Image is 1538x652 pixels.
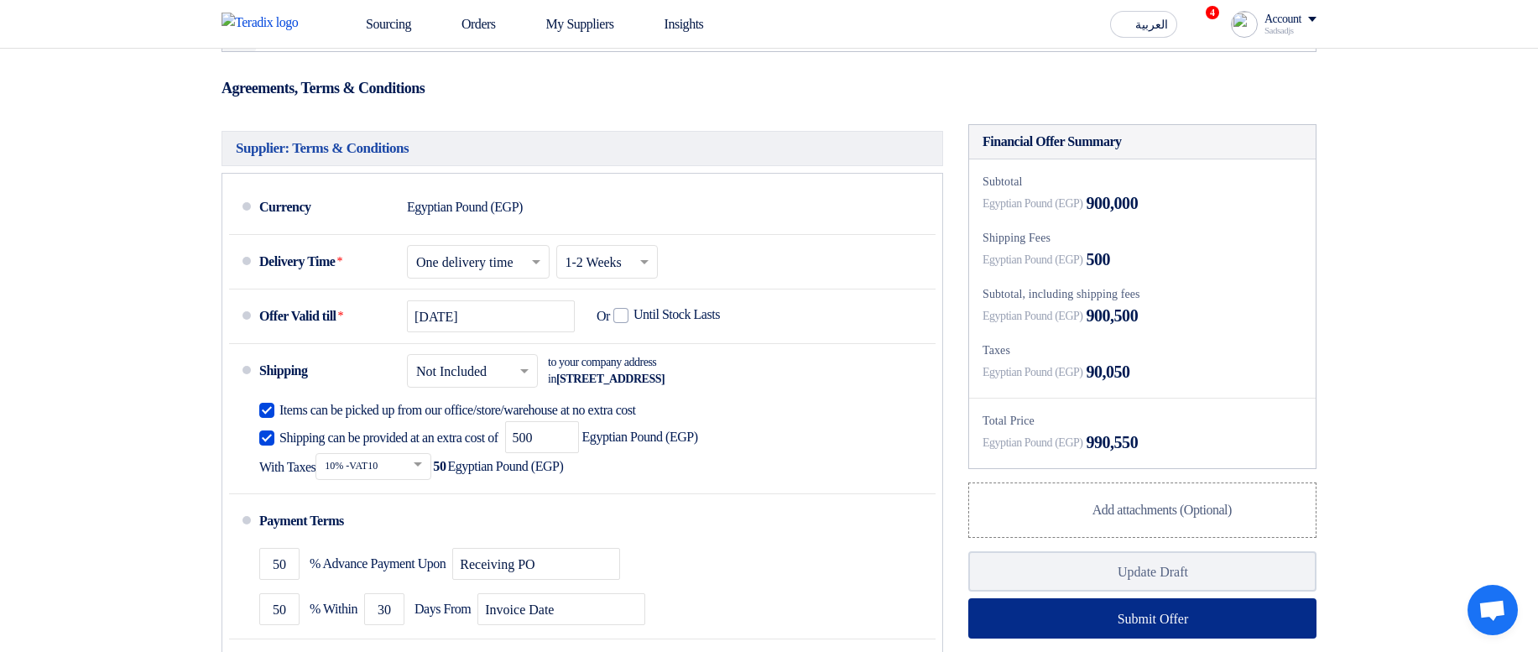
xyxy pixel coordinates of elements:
div: Financial Offer Summary [983,132,1122,152]
label: Until Stock Lasts [613,306,720,323]
span: Egyptian Pound (EGP) [983,251,1083,269]
div: Subtotal, including shipping fees [983,285,1302,303]
div: Egyptian Pound (EGP) [407,191,523,223]
input: payment-term-2 [364,593,404,625]
input: payment-term-2 [259,593,300,625]
span: Egyptian Pound (EGP) [259,453,563,480]
img: Teradix logo [222,13,309,33]
div: Sadsadjs [1264,26,1316,35]
span: Shipping can be provided at an extra cost of [279,430,498,446]
span: [STREET_ADDRESS] [556,373,665,385]
div: Delivery Time [259,242,394,282]
span: العربية [1135,19,1168,31]
h3: Agreements, Terms & Conditions [222,79,1316,97]
button: Update Draft [968,551,1316,592]
span: Egyptian Pound (EGP) [983,195,1083,212]
span: Add attachments (Optional) [1092,503,1232,517]
span: % Within [310,601,357,618]
input: yyyy-mm-dd [407,300,575,332]
span: % Advance Payment Upon [310,556,446,572]
span: Or [597,308,610,325]
button: Submit Offer [968,598,1316,639]
div: Shipping [259,351,394,391]
span: 4 [1206,6,1219,19]
a: Sourcing [329,6,425,43]
a: My Suppliers [509,6,628,43]
span: Egyptian Pound (EGP) [505,421,698,453]
h5: Supplier: Terms & Conditions [222,131,943,166]
span: Egyptian Pound (EGP) [983,363,1083,381]
div: Offer Valid till [259,296,394,336]
span: Egyptian Pound (EGP) [983,434,1083,451]
ng-select: VAT [315,453,431,480]
div: Account [1264,13,1301,27]
span: Days From [414,601,471,618]
a: Insights [628,6,717,43]
span: 900,000 [1087,190,1139,216]
span: 90,050 [1087,359,1130,384]
div: Payment Terms [259,501,915,541]
span: 50 [433,458,446,475]
span: 900,500 [1087,303,1139,328]
div: to your company address in [548,354,733,388]
input: payment-term-2 [477,593,645,625]
input: payment-term-2 [452,548,620,580]
span: 990,550 [1087,430,1139,455]
div: Taxes [983,342,1302,359]
a: Open chat [1468,585,1518,635]
span: Items can be picked up from our office/store/warehouse at no extra cost [279,402,636,419]
span: Egyptian Pound (EGP) [983,307,1083,325]
a: Orders [425,6,509,43]
span: With Taxes [259,459,315,476]
span: 500 [1087,247,1111,272]
img: profile_test.png [1231,11,1258,38]
div: Total Price [983,412,1302,430]
div: Currency [259,187,394,227]
button: العربية [1110,11,1177,38]
div: Subtotal [983,173,1302,190]
input: payment-term-1 [259,548,300,580]
div: Shipping Fees [983,229,1302,247]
